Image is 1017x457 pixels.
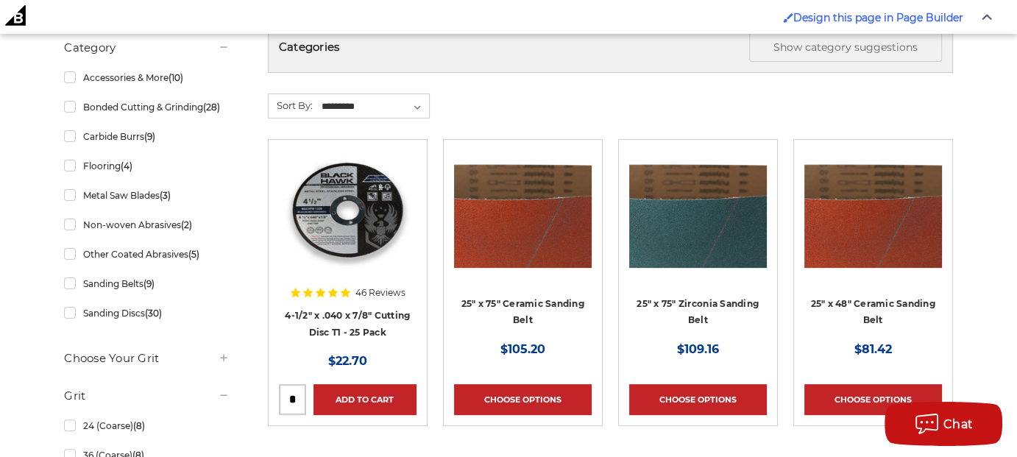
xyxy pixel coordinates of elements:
[793,11,963,24] span: Design this page in Page Builder
[188,249,199,260] span: (5)
[804,150,942,268] img: 25" x 48" Ceramic Sanding Belt
[133,420,145,431] span: (8)
[160,190,171,201] span: (3)
[776,4,971,32] a: Enabled brush for page builder edit. Design this page in Page Builder
[64,39,230,57] h5: Category
[804,384,942,415] a: Choose Options
[454,150,592,331] a: 25" x 75" Ceramic Sanding Belt
[854,342,892,356] span: $81.42
[629,384,767,415] a: Choose Options
[64,241,230,267] a: Other Coated Abrasives
[269,94,313,116] label: Sort By:
[629,150,767,268] img: 25" x 75" Zirconia Sanding Belt
[279,150,417,268] img: 4-1/2" super thin cut off wheel for fast metal cutting and minimal kerf
[64,183,230,208] a: Metal Saw Blades
[279,150,417,331] a: 4-1/2" super thin cut off wheel for fast metal cutting and minimal kerf
[454,384,592,415] a: Choose Options
[64,65,230,91] a: Accessories & More
[885,402,1002,446] button: Chat
[982,14,992,21] img: Close Admin Bar
[64,212,230,238] a: Non-woven Abrasives
[64,300,230,326] a: Sanding Discs
[749,32,942,62] button: Show category suggestions
[143,278,155,289] span: (9)
[319,96,429,118] select: Sort By:
[64,350,230,367] h5: Choose Your Grit
[121,160,132,171] span: (4)
[783,13,793,23] img: Enabled brush for page builder edit.
[328,354,367,368] span: $22.70
[145,308,162,319] span: (30)
[64,387,230,405] h5: Grit
[629,150,767,331] a: 25" x 75" Zirconia Sanding Belt
[203,102,220,113] span: (28)
[144,131,155,142] span: (9)
[313,384,417,415] a: Add to Cart
[279,32,942,62] h5: Categories
[285,310,410,338] a: 4-1/2" x .040 x 7/8" Cutting Disc T1 - 25 Pack
[64,271,230,297] a: Sanding Belts
[64,94,230,120] a: Bonded Cutting & Grinding
[943,417,974,431] span: Chat
[500,342,545,356] span: $105.20
[454,150,592,268] img: 25" x 75" Ceramic Sanding Belt
[169,72,183,83] span: (10)
[677,342,719,356] span: $109.16
[64,153,230,179] a: Flooring
[64,413,230,439] a: 24 (Coarse)
[181,219,192,230] span: (2)
[804,150,942,331] a: 25" x 48" Ceramic Sanding Belt
[64,124,230,149] a: Carbide Burrs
